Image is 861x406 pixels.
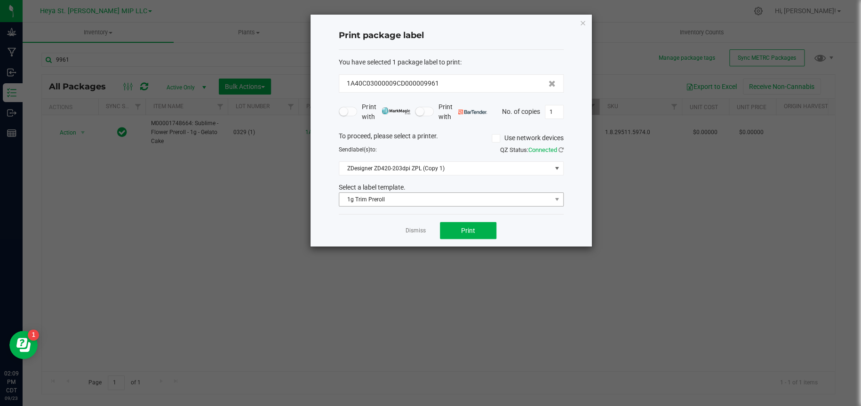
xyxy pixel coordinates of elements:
img: mark_magic_cybra.png [382,107,410,114]
span: ZDesigner ZD420-203dpi ZPL (Copy 1) [339,162,551,175]
img: bartender.png [458,110,487,114]
iframe: Resource center [9,331,38,359]
a: Dismiss [406,227,426,235]
span: 1g Trim Preroll [339,193,551,206]
span: Print [461,227,475,234]
span: Send to: [339,146,377,153]
h4: Print package label [339,30,564,42]
span: Print with [362,102,410,122]
label: Use network devices [492,133,564,143]
span: 1A40C03000009CD000009961 [347,79,439,88]
span: label(s) [351,146,370,153]
span: QZ Status: [500,146,564,153]
iframe: Resource center unread badge [28,329,39,341]
span: Connected [528,146,557,153]
div: Select a label template. [332,183,571,192]
div: To proceed, please select a printer. [332,131,571,145]
span: You have selected 1 package label to print [339,58,460,66]
button: Print [440,222,496,239]
span: Print with [438,102,487,122]
span: No. of copies [502,107,540,115]
div: : [339,57,564,67]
